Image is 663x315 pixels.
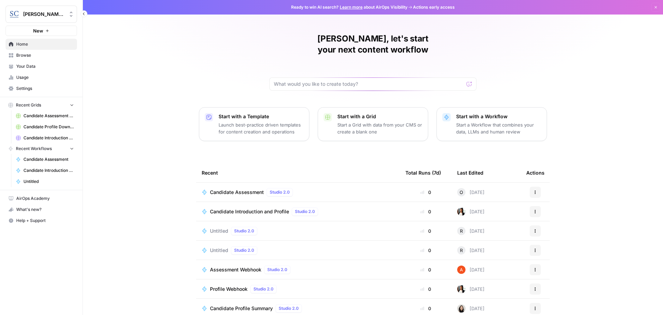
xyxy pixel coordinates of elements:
[269,33,477,55] h1: [PERSON_NAME], let's start your next content workflow
[210,228,228,234] span: Untitled
[405,286,446,293] div: 0
[16,102,41,108] span: Recent Grids
[13,121,77,132] a: Candidate Profile Download Sheet
[210,247,228,254] span: Untitled
[457,163,483,182] div: Last Edited
[456,113,541,120] p: Start with a Workflow
[6,61,77,72] a: Your Data
[13,176,77,187] a: Untitled
[405,208,446,215] div: 0
[202,285,394,293] a: Profile WebhookStudio 2.0
[23,156,74,163] span: Candidate Assessment
[16,41,74,47] span: Home
[337,113,422,120] p: Start with a Grid
[457,207,484,216] div: [DATE]
[210,305,273,312] span: Candidate Profile Summary
[16,217,74,224] span: Help + Support
[23,124,74,130] span: Candidate Profile Download Sheet
[202,266,394,274] a: Assessment WebhookStudio 2.0
[16,63,74,70] span: Your Data
[13,154,77,165] a: Candidate Assessment
[13,165,77,176] a: Candidate Introduction and Profile
[202,188,394,196] a: Candidate AssessmentStudio 2.0
[457,285,465,293] img: xqjo96fmx1yk2e67jao8cdkou4un
[405,228,446,234] div: 0
[210,208,289,215] span: Candidate Introduction and Profile
[460,228,463,234] span: R
[23,113,74,119] span: Candidate Assessment Download Sheet
[526,163,545,182] div: Actions
[6,215,77,226] button: Help + Support
[457,188,484,196] div: [DATE]
[6,100,77,110] button: Recent Grids
[405,163,441,182] div: Total Runs (7d)
[210,189,264,196] span: Candidate Assessment
[457,266,465,274] img: cje7zb9ux0f2nqyv5qqgv3u0jxek
[457,227,484,235] div: [DATE]
[202,246,394,254] a: UntitledStudio 2.0
[16,85,74,92] span: Settings
[318,107,428,141] button: Start with a GridStart a Grid with data from your CMS or create a blank one
[456,121,541,135] p: Start a Workflow that combines your data, LLMs and human review
[6,83,77,94] a: Settings
[16,146,52,152] span: Recent Workflows
[234,247,254,253] span: Studio 2.0
[23,11,65,18] span: [PERSON_NAME] [GEOGRAPHIC_DATA]
[6,39,77,50] a: Home
[279,305,299,312] span: Studio 2.0
[202,207,394,216] a: Candidate Introduction and ProfileStudio 2.0
[6,26,77,36] button: New
[340,4,363,10] a: Learn more
[337,121,422,135] p: Start a Grid with data from your CMS or create a blank one
[457,304,465,313] img: t5ef5oef8zpw1w4g2xghobes91mw
[16,195,74,202] span: AirOps Academy
[436,107,547,141] button: Start with a WorkflowStart a Workflow that combines your data, LLMs and human review
[210,266,261,273] span: Assessment Webhook
[457,266,484,274] div: [DATE]
[202,163,394,182] div: Recent
[219,121,304,135] p: Launch best-practice driven templates for content creation and operations
[6,50,77,61] a: Browse
[460,247,463,254] span: R
[457,246,484,254] div: [DATE]
[405,305,446,312] div: 0
[33,27,43,34] span: New
[210,286,248,293] span: Profile Webhook
[457,285,484,293] div: [DATE]
[460,189,463,196] span: O
[8,8,20,20] img: Stanton Chase Nashville Logo
[295,209,315,215] span: Studio 2.0
[202,304,394,313] a: Candidate Profile SummaryStudio 2.0
[23,178,74,185] span: Untitled
[270,189,290,195] span: Studio 2.0
[457,304,484,313] div: [DATE]
[413,4,455,10] span: Actions early access
[6,193,77,204] a: AirOps Academy
[202,227,394,235] a: UntitledStudio 2.0
[6,72,77,83] a: Usage
[405,247,446,254] div: 0
[274,81,464,87] input: What would you like to create today?
[291,4,407,10] span: Ready to win AI search? about AirOps Visibility
[6,204,77,215] button: What's new?
[457,207,465,216] img: xqjo96fmx1yk2e67jao8cdkou4un
[405,189,446,196] div: 0
[199,107,309,141] button: Start with a TemplateLaunch best-practice driven templates for content creation and operations
[16,52,74,58] span: Browse
[6,143,77,154] button: Recent Workflows
[6,204,77,215] div: What's new?
[6,6,77,23] button: Workspace: Stanton Chase Nashville
[23,167,74,174] span: Candidate Introduction and Profile
[253,286,273,292] span: Studio 2.0
[405,266,446,273] div: 0
[13,110,77,121] a: Candidate Assessment Download Sheet
[23,135,74,141] span: Candidate Introduction Download Sheet
[219,113,304,120] p: Start with a Template
[267,267,287,273] span: Studio 2.0
[16,74,74,81] span: Usage
[13,132,77,143] a: Candidate Introduction Download Sheet
[234,228,254,234] span: Studio 2.0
